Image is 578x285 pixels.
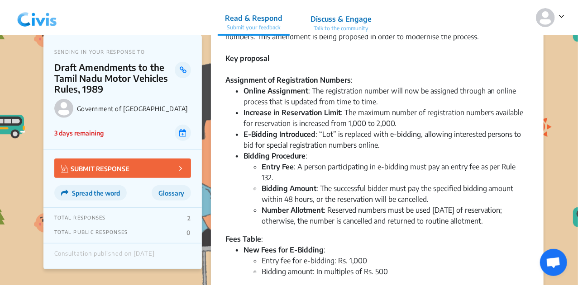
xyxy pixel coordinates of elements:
li: : [244,150,529,226]
li: Entry fee for e-bidding: Rs. 1,000 [262,255,529,266]
p: Draft Amendments to the Tamil Nadu Motor Vehicles Rules, 1989 [54,62,175,94]
p: Talk to the community [310,24,372,33]
p: TOTAL PUBLIC RESPONSES [54,229,128,236]
div: : [225,234,529,244]
button: Spread the word [54,185,127,201]
p: 0 [186,229,191,236]
p: Read & Respond [225,13,282,23]
img: Government of Tamil Nadu logo [54,99,73,118]
img: Vector.jpg [61,165,68,173]
strong: Bidding Amount [262,184,316,193]
strong: Assignment of Registration Numbers [225,75,351,84]
p: Submit your feedback [225,23,282,32]
div: : [225,75,529,85]
p: 3 days remaining [54,128,104,138]
li: : The successful bidder must pay the specified bidding amount within 48 hours, or the reservation... [262,183,529,205]
strong: Online Assignment [244,86,308,95]
p: 2 [187,215,191,222]
p: SENDING IN YOUR RESPONSE TO [54,49,191,55]
li: : The registration number will now be assigned through an online process that is updated from tim... [244,85,529,107]
p: TOTAL RESPONSES [54,215,106,222]
p: SUBMIT RESPONSE [61,163,129,173]
strong: Entry Fee [262,162,294,171]
div: Open chat [540,249,567,276]
img: navlogo.png [14,4,61,31]
strong: Fees Table [225,234,261,243]
li: : The maximum number of registration numbers available for reservation is increased from 1,000 to... [244,107,529,129]
img: person-default.svg [536,8,555,27]
strong: E-Bidding Introduced [244,130,315,139]
span: Glossary [158,189,184,197]
li: : A person participating in e-bidding must pay an entry fee as per Rule 132. [262,161,529,183]
span: Spread the word [72,189,120,197]
strong: New Fees for E-Bidding [244,245,324,254]
button: Glossary [152,185,191,201]
strong: Number Allotment [262,206,324,215]
p: Government of [GEOGRAPHIC_DATA] [77,105,191,112]
li: : Reserved numbers must be used [DATE] of reservation; otherwise, the number is cancelled and ret... [262,205,529,226]
button: SUBMIT RESPONSE [54,159,191,178]
li: : “Lot” is replaced with e-bidding, allowing interested persons to bid for special registration n... [244,129,529,150]
div: Consultation published on [DATE] [54,250,155,262]
strong: Key proposal [225,54,269,63]
strong: Bidding Procedure [244,151,306,160]
p: Discuss & Engage [310,14,372,24]
strong: Increase in Reservation Limit [244,108,341,117]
